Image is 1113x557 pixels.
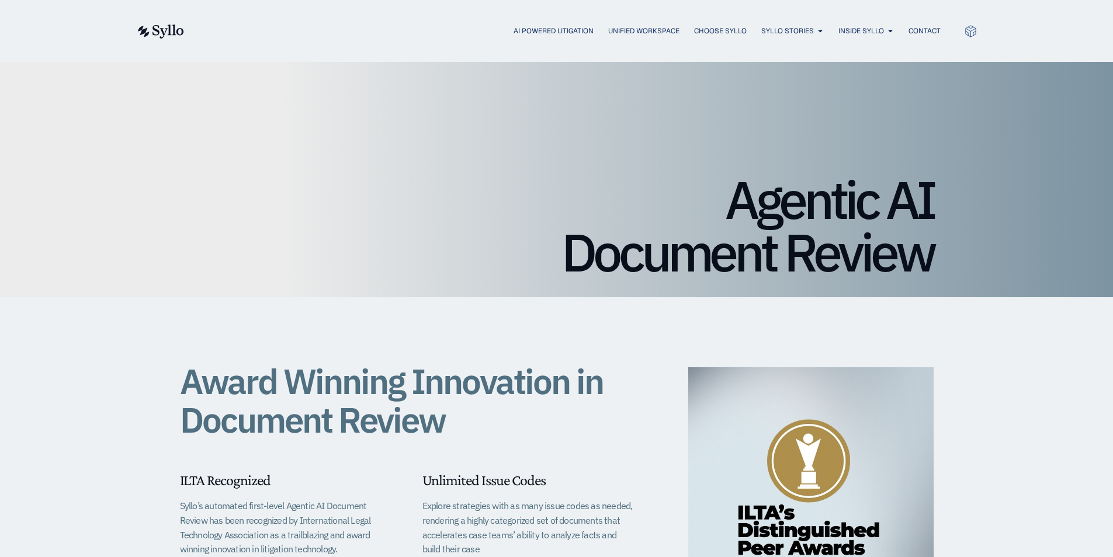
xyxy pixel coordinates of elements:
a: AI Powered Litigation [514,26,594,36]
p: Syllo’s automated first-level Agentic AI Document Review has been recognized by International Leg... [180,499,393,556]
a: Syllo Stories [761,26,814,36]
div: Menu Toggle [207,26,941,37]
a: Unified Workspace [608,26,679,36]
a: Inside Syllo [838,26,884,36]
p: Explore strategies with as many issue codes as needed, rendering a highly categorized set of docu... [422,499,636,556]
nav: Menu [207,26,941,37]
img: syllo [136,25,184,39]
h1: Agentic AI Document Review [180,173,934,278]
span: ILTA Recognized [180,472,271,489]
a: Contact [909,26,941,36]
a: Choose Syllo [694,26,747,36]
h1: Award Winning Innovation in Document Review [180,362,636,439]
span: Unlimited Issue Codes [422,472,546,489]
